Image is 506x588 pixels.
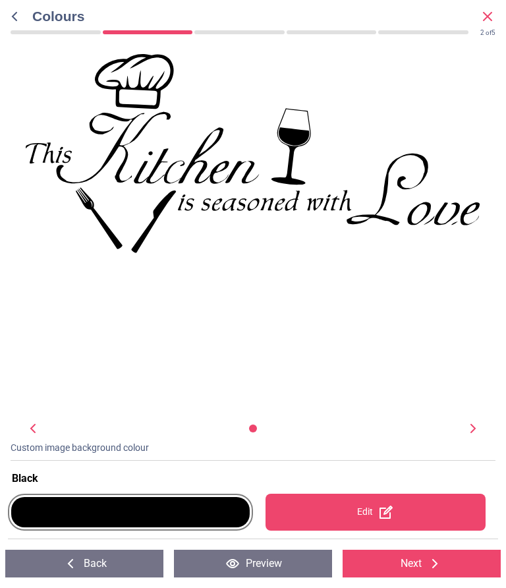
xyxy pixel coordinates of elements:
div: Edit [266,494,486,531]
div: Black [12,471,498,486]
button: Next [343,550,501,577]
div: of 5 [480,28,495,38]
span: 2 [480,29,484,36]
span: Colours [32,7,480,26]
button: Preview [174,550,332,577]
button: Back [5,550,163,577]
